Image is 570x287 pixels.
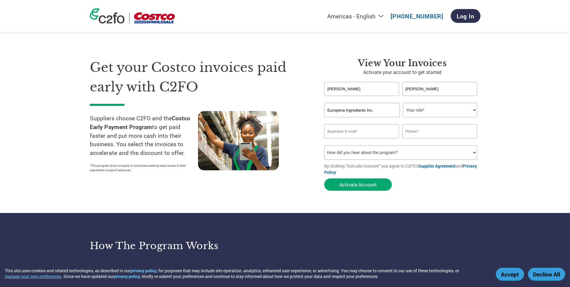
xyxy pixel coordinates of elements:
[90,58,306,97] h1: Get your Costco invoices paid early with C2FO
[324,139,399,143] div: Inavlid Email Address
[90,114,198,157] p: Suppliers choose C2FO and the to get paid faster and put more cash into their business. You selec...
[391,12,443,20] a: [PHONE_NUMBER]
[198,111,279,170] img: supply chain worker
[324,163,477,175] a: Privacy Policy
[5,273,61,279] button: manage your own preferences
[90,114,190,131] strong: Costco Early Payment Program
[496,268,524,281] button: Accept
[324,97,399,100] div: Invalid first name or first name is too long
[324,163,480,175] p: By clicking "Activate Account" you agree to C2FO's and
[90,163,192,172] p: *This program does not apply to employees seeking early access to their paychecks or payroll adva...
[402,97,477,100] div: Invalid last name or last name is too long
[418,163,456,169] a: Supplier Agreement
[402,124,477,138] input: Phone*
[402,82,477,96] input: Last Name*
[5,268,487,279] div: This site uses cookies and related technologies, as described in our , for purposes that may incl...
[324,124,399,138] input: Invalid Email format
[402,139,477,143] div: Inavlid Phone Number
[90,8,125,23] img: c2fo logo
[134,12,175,23] img: Costco
[451,9,480,23] a: Log In
[324,178,392,191] button: Activate Account
[324,82,399,96] input: First Name*
[90,240,278,252] h3: How the program works
[324,69,480,76] p: Activate your account to get started
[130,268,157,273] a: privacy policy
[324,118,477,122] div: Invalid company name or company name is too long
[403,103,477,117] select: Title/Role
[114,273,140,279] a: privacy policy
[324,103,400,117] input: Your company name*
[324,58,480,69] h3: View Your Invoices
[528,268,565,281] button: Decline All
